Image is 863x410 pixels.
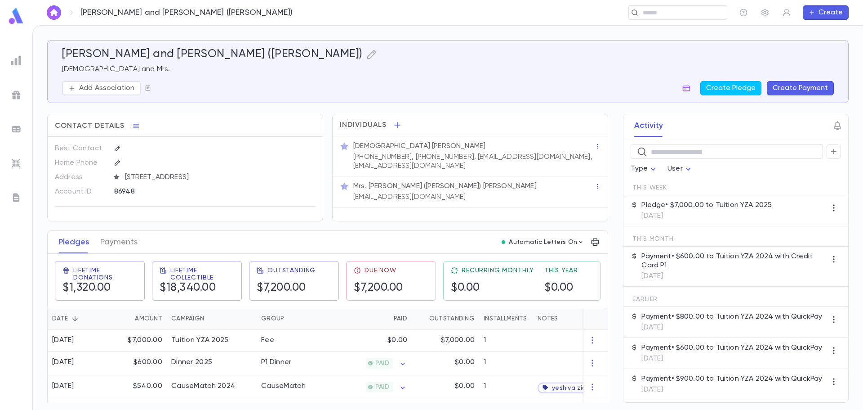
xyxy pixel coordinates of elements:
div: Campaign [167,308,257,329]
p: $7,000.00 [441,336,475,345]
p: Address [55,170,107,185]
p: Payment • $900.00 to Tuition YZA 2024 with QuickPay [641,374,822,383]
h5: $18,340.00 [160,281,216,295]
p: Payment • $600.00 to Tuition YZA 2024 with QuickPay [641,343,822,352]
span: yeshiva zichron aryeh [552,384,618,392]
img: letters_grey.7941b92b52307dd3b8a917253454ce1c.svg [11,192,22,203]
span: Outstanding [267,267,316,274]
div: [DATE] [52,336,74,345]
span: PAID [372,383,393,391]
div: P1 Dinner [261,358,292,367]
p: [DEMOGRAPHIC_DATA] and Mrs. [62,65,834,74]
div: $540.00 [108,375,167,399]
div: Date [48,308,108,329]
button: Create Payment [767,81,834,95]
div: 86948 [114,185,271,198]
span: Contact Details [55,122,125,131]
p: [PERSON_NAME] and [PERSON_NAME] ([PERSON_NAME]) [80,8,293,18]
p: [DATE] [641,354,822,363]
button: Payments [100,231,138,253]
div: Group [257,308,324,329]
span: This Week [632,184,667,191]
div: Paid [394,308,407,329]
div: Fee [261,336,274,345]
span: Lifetime Collectible [170,267,234,281]
button: Pledges [58,231,89,253]
div: User [667,160,694,178]
div: [DATE] [52,382,74,391]
span: This Year [544,267,578,274]
span: Due Now [365,267,396,274]
div: Tuition YZA 2025 [171,336,228,345]
h5: $0.00 [544,281,574,295]
div: Amount [135,308,162,329]
p: [PHONE_NUMBER], [PHONE_NUMBER], [EMAIL_ADDRESS][DOMAIN_NAME], [EMAIL_ADDRESS][DOMAIN_NAME] [353,153,594,171]
div: Outstanding [412,308,479,329]
p: [DATE] [641,272,827,281]
div: 1 [479,375,533,399]
img: campaigns_grey.99e729a5f7ee94e3726e6486bddda8f1.svg [11,90,22,100]
img: logo [7,7,25,25]
div: Amount [108,308,167,329]
div: Notes [538,308,558,329]
p: [DATE] [641,212,772,221]
div: Campaign [171,308,204,329]
p: Home Phone [55,156,107,170]
button: Add Association [62,81,141,95]
div: Dinner 2025 [171,358,212,367]
p: Payment • $600.00 to Tuition YZA 2024 with Credit Card P1 [641,252,827,270]
button: Activity [634,114,663,137]
span: PAID [372,360,393,367]
h5: [PERSON_NAME] and [PERSON_NAME] ([PERSON_NAME]) [62,48,363,61]
button: Automatic Letters On [498,236,588,248]
div: Installments [484,308,527,329]
h5: $7,200.00 [354,281,403,295]
h5: $1,320.00 [62,281,111,295]
p: Account ID [55,185,107,199]
span: Individuals [340,121,387,130]
div: Group [261,308,284,329]
div: Outstanding [429,308,475,329]
p: $0.00 [455,358,475,367]
span: Lifetime Donations [73,267,137,281]
div: CauseMatch 2024 [171,382,236,391]
p: [EMAIL_ADDRESS][DOMAIN_NAME] [353,193,466,202]
h5: $7,200.00 [257,281,306,295]
span: User [667,165,683,172]
button: Create Pledge [700,81,761,95]
div: Notes [533,308,645,329]
span: Earlier [632,296,658,303]
span: Recurring Monthly [462,267,534,274]
p: Mrs. [PERSON_NAME] ([PERSON_NAME]) [PERSON_NAME] [353,182,537,191]
button: Create [803,5,849,20]
img: batches_grey.339ca447c9d9533ef1741baa751efc33.svg [11,124,22,135]
p: Pledge • $7,000.00 to Tuition YZA 2025 [641,201,772,210]
button: Sort [68,311,82,326]
div: Date [52,308,68,329]
div: [DATE] [52,358,74,367]
p: Best Contact [55,141,107,156]
p: [DATE] [641,323,822,332]
span: This Month [632,235,673,243]
p: Automatic Letters On [509,239,577,246]
div: $600.00 [108,351,167,375]
div: Installments [479,308,533,329]
div: 1 [479,351,533,375]
p: $0.00 [387,336,407,345]
span: [STREET_ADDRESS] [121,173,316,182]
p: [DEMOGRAPHIC_DATA] [PERSON_NAME] [353,142,485,151]
div: 1 [479,329,533,351]
div: CauseMatch [261,382,306,391]
h5: $0.00 [451,281,480,295]
div: Type [631,160,658,178]
img: imports_grey.530a8a0e642e233f2baf0ef88e8c9fcb.svg [11,158,22,169]
p: [DATE] [641,385,822,394]
p: Add Association [79,84,134,93]
p: Payment • $800.00 to Tuition YZA 2024 with QuickPay [641,312,822,321]
img: home_white.a664292cf8c1dea59945f0da9f25487c.svg [49,9,59,16]
p: $0.00 [455,382,475,391]
span: Type [631,165,648,172]
div: $7,000.00 [108,329,167,351]
div: Paid [324,308,412,329]
img: reports_grey.c525e4749d1bce6a11f5fe2a8de1b229.svg [11,55,22,66]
